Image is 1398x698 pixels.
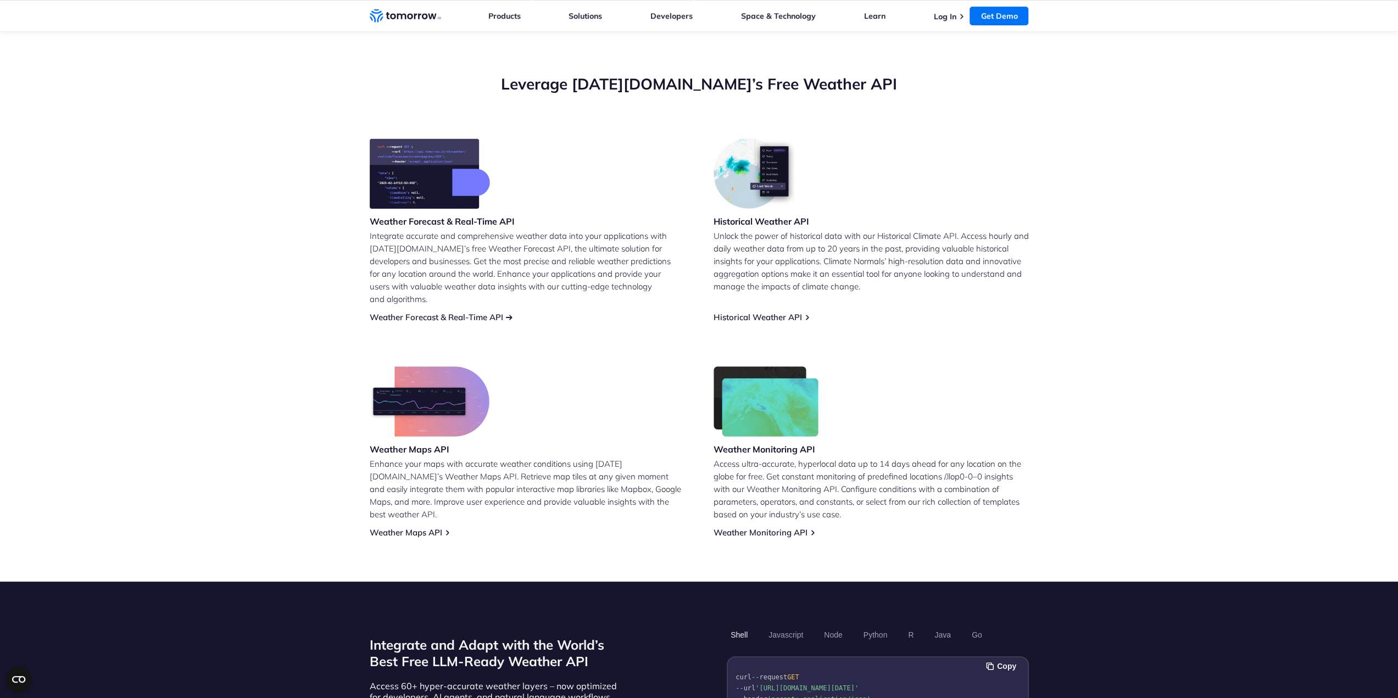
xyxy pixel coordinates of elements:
p: Access ultra-accurate, hyperlocal data up to 14 days ahead for any location on the globe for free... [714,457,1029,521]
a: Weather Maps API [370,527,442,538]
span: url [743,684,755,692]
a: Space & Technology [741,11,816,21]
a: Solutions [569,11,602,21]
h3: Historical Weather API [714,215,809,227]
button: Node [820,626,846,644]
p: Unlock the power of historical data with our Historical Climate API. Access hourly and daily weat... [714,230,1029,293]
h2: Leverage [DATE][DOMAIN_NAME]’s Free Weather API [370,74,1029,94]
span: GET [787,673,799,681]
a: Home link [370,8,441,24]
button: Open CMP widget [5,666,32,693]
span: request [759,673,787,681]
button: Java [931,626,955,644]
a: Weather Forecast & Real-Time API [370,312,503,322]
a: Learn [864,11,885,21]
button: Copy [986,660,1020,672]
span: curl [736,673,751,681]
button: Shell [727,626,751,644]
a: Log In [933,12,956,21]
h3: Weather Maps API [370,443,489,455]
h3: Weather Forecast & Real-Time API [370,215,515,227]
p: Enhance your maps with accurate weather conditions using [DATE][DOMAIN_NAME]’s Weather Maps API. ... [370,457,685,521]
a: Historical Weather API [714,312,802,322]
a: Developers [650,11,693,21]
h3: Weather Monitoring API [714,443,819,455]
button: Go [967,626,985,644]
button: Python [859,626,891,644]
p: Integrate accurate and comprehensive weather data into your applications with [DATE][DOMAIN_NAME]... [370,230,685,305]
a: Products [488,11,521,21]
span: -- [736,684,743,692]
button: Javascript [765,626,807,644]
h2: Integrate and Adapt with the World’s Best Free LLM-Ready Weather API [370,636,622,669]
a: Weather Monitoring API [714,527,807,538]
span: '[URL][DOMAIN_NAME][DATE]' [755,684,859,692]
a: Get Demo [970,7,1028,25]
button: R [904,626,917,644]
span: -- [751,673,759,681]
